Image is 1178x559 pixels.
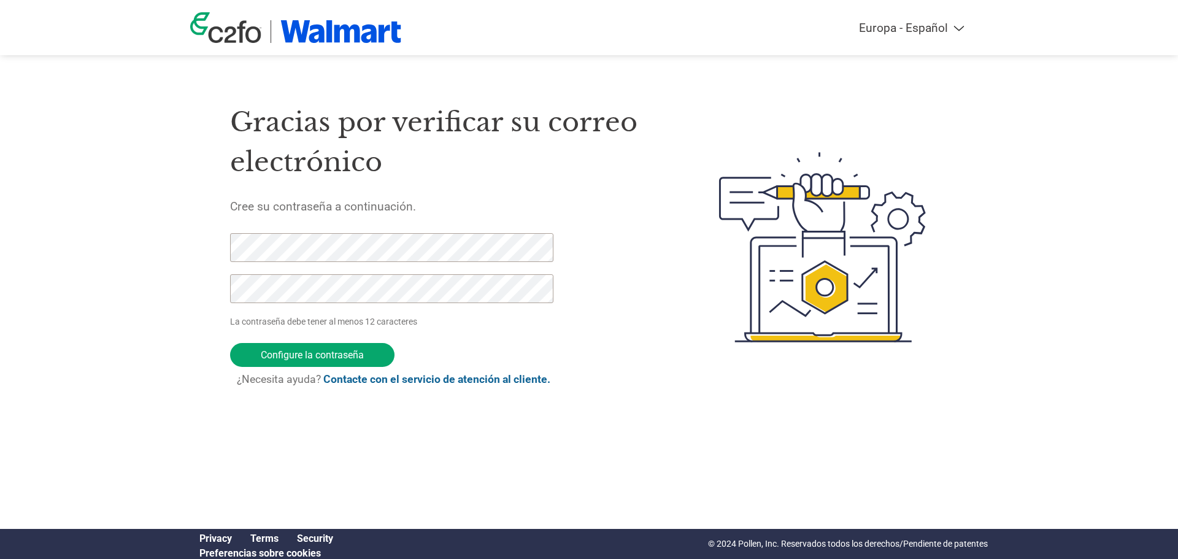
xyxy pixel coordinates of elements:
[230,199,661,214] h5: Cree su contraseña a continuación.
[190,547,342,559] div: Open Cookie Preferences Modal
[280,20,401,43] img: Walmart
[199,533,232,544] a: Privacy
[190,12,261,43] img: c2fo logo
[237,373,550,385] span: ¿Necesita ayuda?
[230,102,661,182] h1: Gracias por verificar su correo electrónico
[230,343,395,367] input: Configure la contraseña
[297,533,333,544] a: Security
[230,315,558,328] p: La contraseña debe tener al menos 12 caracteres
[199,547,321,559] a: Cookie Preferences, opens a dedicated popup modal window
[697,85,949,410] img: create-password
[250,533,279,544] a: Terms
[323,373,550,385] a: Contacte con el servicio de atención al cliente.
[708,538,988,550] p: © 2024 Pollen, Inc. Reservados todos los derechos/Pendiente de patentes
